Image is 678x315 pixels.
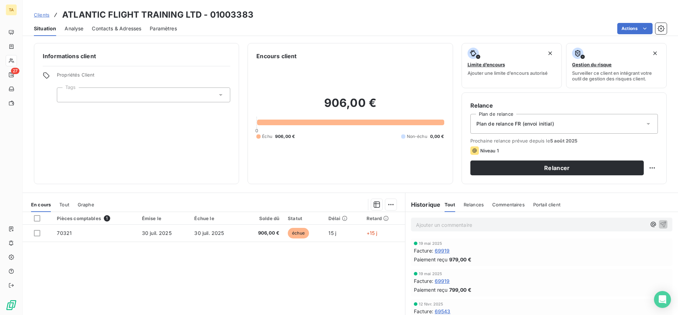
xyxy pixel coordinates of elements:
span: 19 mai 2025 [419,272,442,276]
span: Gestion du risque [572,62,612,67]
span: 69919 [435,247,450,254]
span: Surveiller ce client en intégrant votre outil de gestion des risques client. [572,70,661,81]
span: Paiement reçu [414,256,448,263]
span: Plan de relance FR (envoi initial) [476,120,554,127]
div: Pièces comptables [57,215,133,222]
span: Contacts & Adresses [92,25,141,32]
div: Solde dû [247,216,279,221]
span: 5 août 2025 [550,138,578,144]
h2: 906,00 € [256,96,444,117]
span: Commentaires [492,202,525,207]
div: Délai [328,216,358,221]
span: 0 [255,128,258,133]
span: 69919 [435,277,450,285]
span: Tout [59,202,69,207]
div: Émise le [142,216,186,221]
span: 12 févr. 2025 [419,302,444,306]
h6: Informations client [43,52,230,60]
span: 1 [104,215,110,222]
span: Prochaine relance prévue depuis le [470,138,658,144]
button: Gestion du risqueSurveiller ce client en intégrant votre outil de gestion des risques client. [566,43,667,88]
span: Analyse [65,25,83,32]
span: 0,00 € [430,133,444,140]
span: Paiement reçu [414,286,448,293]
button: Actions [617,23,653,34]
span: +15 j [367,230,377,236]
div: Échue le [194,216,238,221]
span: Graphe [78,202,94,207]
span: Non-échu [407,133,427,140]
span: 906,00 € [247,230,279,237]
span: 799,00 € [449,286,471,293]
span: 70321 [57,230,72,236]
span: 30 juil. 2025 [142,230,172,236]
input: Ajouter une valeur [63,92,69,98]
span: Facture : [414,308,433,315]
div: Retard [367,216,401,221]
span: échue [288,228,309,238]
span: 979,00 € [449,256,471,263]
div: Statut [288,216,320,221]
span: 19 mai 2025 [419,241,442,246]
span: Ajouter une limite d’encours autorisé [468,70,548,76]
img: Logo LeanPay [6,299,17,311]
span: Paramètres [150,25,177,32]
span: Niveau 1 [480,148,499,153]
a: Clients [34,11,49,18]
button: Relancer [470,160,644,175]
span: Tout [445,202,455,207]
span: Échu [262,133,272,140]
div: Open Intercom Messenger [654,291,671,308]
span: Situation [34,25,56,32]
span: En cours [31,202,51,207]
span: 27 [11,68,19,74]
h6: Historique [405,200,441,209]
span: Propriétés Client [57,72,230,82]
h6: Encours client [256,52,297,60]
h6: Relance [470,101,658,110]
span: Facture : [414,277,433,285]
span: Clients [34,12,49,18]
span: Relances [464,202,484,207]
span: Facture : [414,247,433,254]
span: Portail client [533,202,560,207]
span: 30 juil. 2025 [194,230,224,236]
span: Limite d’encours [468,62,505,67]
a: 27 [6,69,17,80]
span: 69543 [435,308,451,315]
span: 906,00 € [275,133,295,140]
span: 15 j [328,230,336,236]
button: Limite d’encoursAjouter une limite d’encours autorisé [462,43,562,88]
h3: ATLANTIC FLIGHT TRAINING LTD - 01003383 [62,8,254,21]
div: TA [6,4,17,16]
